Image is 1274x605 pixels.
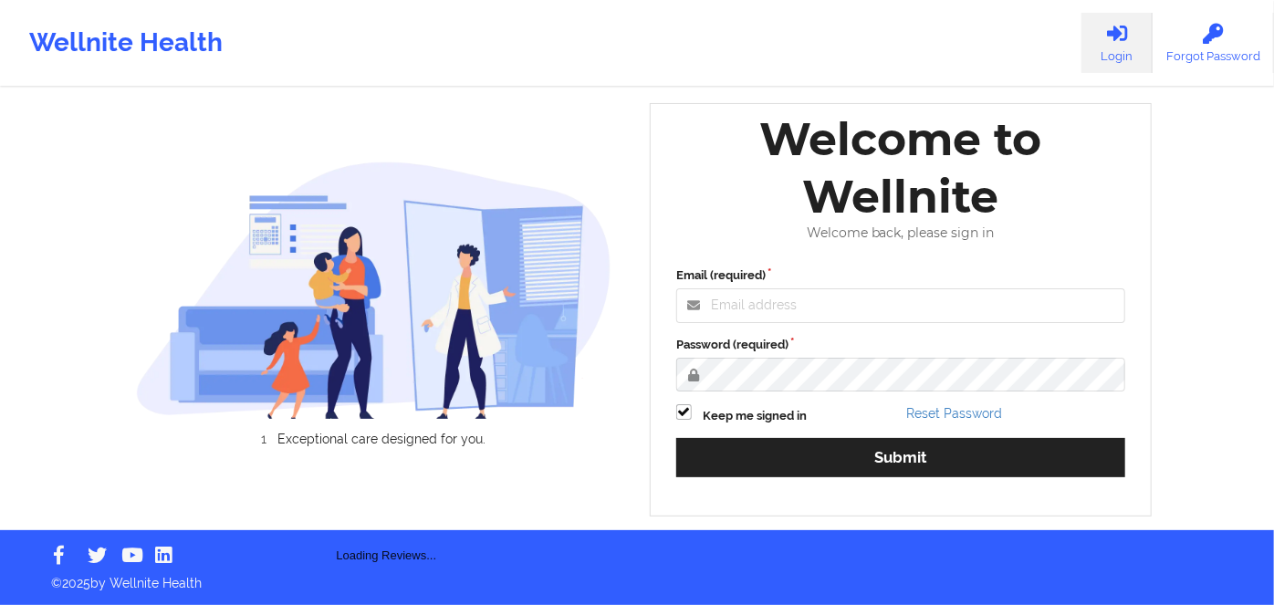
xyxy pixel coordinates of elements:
a: Forgot Password [1153,13,1274,73]
button: Submit [676,438,1125,477]
a: Reset Password [907,406,1003,421]
div: Loading Reviews... [136,477,638,565]
label: Password (required) [676,336,1125,354]
label: Keep me signed in [703,407,807,425]
input: Email address [676,288,1125,323]
img: wellnite-auth-hero_200.c722682e.png [136,161,612,419]
div: Welcome back, please sign in [663,225,1138,241]
div: Welcome to Wellnite [663,110,1138,225]
li: Exceptional care designed for you. [151,432,611,446]
p: © 2025 by Wellnite Health [38,561,1236,592]
label: Email (required) [676,266,1125,285]
a: Login [1081,13,1153,73]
